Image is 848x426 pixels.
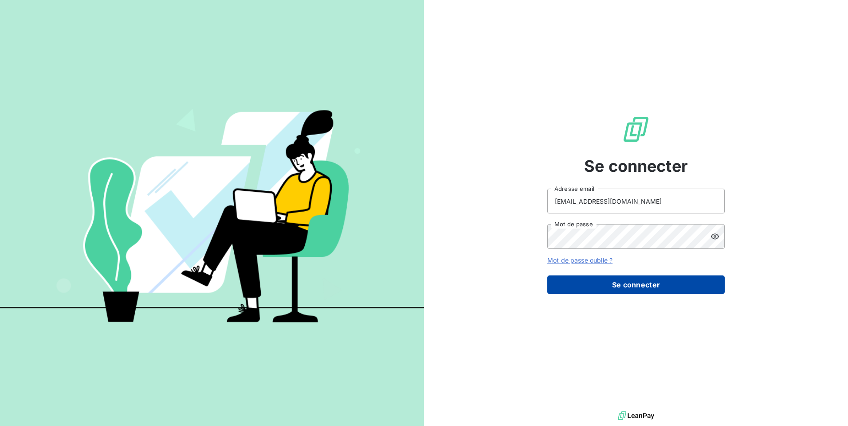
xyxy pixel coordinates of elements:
[618,409,654,422] img: logo
[584,154,688,178] span: Se connecter
[547,256,612,264] a: Mot de passe oublié ?
[547,275,725,294] button: Se connecter
[622,115,650,143] img: Logo LeanPay
[547,189,725,213] input: placeholder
